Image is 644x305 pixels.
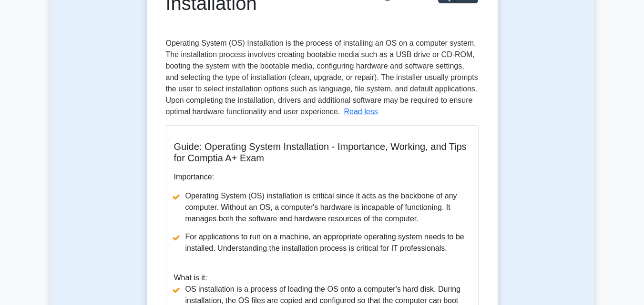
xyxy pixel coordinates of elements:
li: For applications to run on a machine, an appropriate operating system needs to be installed. Unde... [174,231,470,254]
span: Operating System (OS) Installation is the process of installing an OS on a computer system. The i... [166,39,478,116]
p: Importance: [174,171,470,183]
li: Operating System (OS) installation is critical since it acts as the backbone of any computer. Wit... [174,190,470,225]
h5: Guide: Operating System Installation - Importance, Working, and Tips for Comptia A+ Exam [174,141,470,164]
button: Read less [344,106,378,118]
